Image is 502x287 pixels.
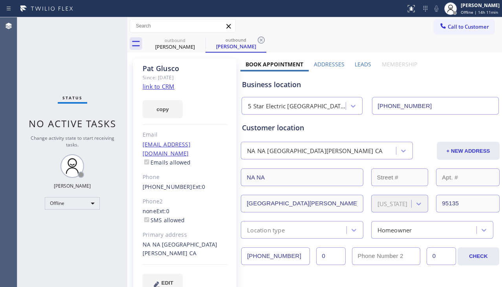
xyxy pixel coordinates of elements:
[436,195,500,212] input: ZIP
[62,95,82,101] span: Status
[54,183,91,189] div: [PERSON_NAME]
[145,37,205,43] div: outbound
[143,130,227,139] div: Email
[461,2,500,9] div: [PERSON_NAME]
[206,43,266,50] div: [PERSON_NAME]
[352,247,420,265] input: Phone Number 2
[156,207,169,215] span: Ext: 0
[206,35,266,52] div: Pat Glusco
[242,79,498,90] div: Business location
[29,117,116,130] span: No active tasks
[130,20,235,32] input: Search
[437,142,500,160] button: + NEW ADDRESS
[143,183,192,190] a: [PHONE_NUMBER]
[242,122,498,133] div: Customer location
[241,195,363,212] input: City
[377,225,412,234] div: Homeowner
[143,230,227,239] div: Primary address
[143,173,227,182] div: Phone
[241,168,363,186] input: Address
[355,60,371,68] label: Leads
[248,102,346,111] div: 5 Star Electric [GEOGRAPHIC_DATA][PERSON_NAME]
[143,100,183,118] button: copy
[382,60,417,68] label: Membership
[371,168,429,186] input: Street #
[143,240,227,258] div: NA NA [GEOGRAPHIC_DATA][PERSON_NAME] CA
[372,97,499,115] input: Phone Number
[192,183,205,190] span: Ext: 0
[458,247,499,265] button: CHECK
[436,168,500,186] input: Apt. #
[461,9,498,15] span: Offline | 14h 11min
[316,247,346,265] input: Ext.
[143,82,174,90] a: link to CRM
[143,216,185,224] label: SMS allowed
[143,141,191,157] a: [EMAIL_ADDRESS][DOMAIN_NAME]
[427,247,456,265] input: Ext. 2
[145,35,205,53] div: Pat Glusco
[241,247,310,265] input: Phone Number
[31,135,114,148] span: Change activity state to start receiving tasks.
[144,217,149,222] input: SMS allowed
[448,23,489,30] span: Call to Customer
[247,225,285,234] div: Location type
[144,159,149,165] input: Emails allowed
[143,207,227,225] div: none
[431,3,442,14] button: Mute
[161,280,173,286] span: EDIT
[143,73,227,82] div: Since: [DATE]
[434,19,494,34] button: Call to Customer
[247,146,383,155] div: NA NA [GEOGRAPHIC_DATA][PERSON_NAME] CA
[143,64,227,73] div: Pat Glusco
[246,60,303,68] label: Book Appointment
[206,37,266,43] div: outbound
[45,197,100,210] div: Offline
[143,159,191,166] label: Emails allowed
[314,60,344,68] label: Addresses
[143,197,227,206] div: Phone2
[145,43,205,50] div: [PERSON_NAME]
